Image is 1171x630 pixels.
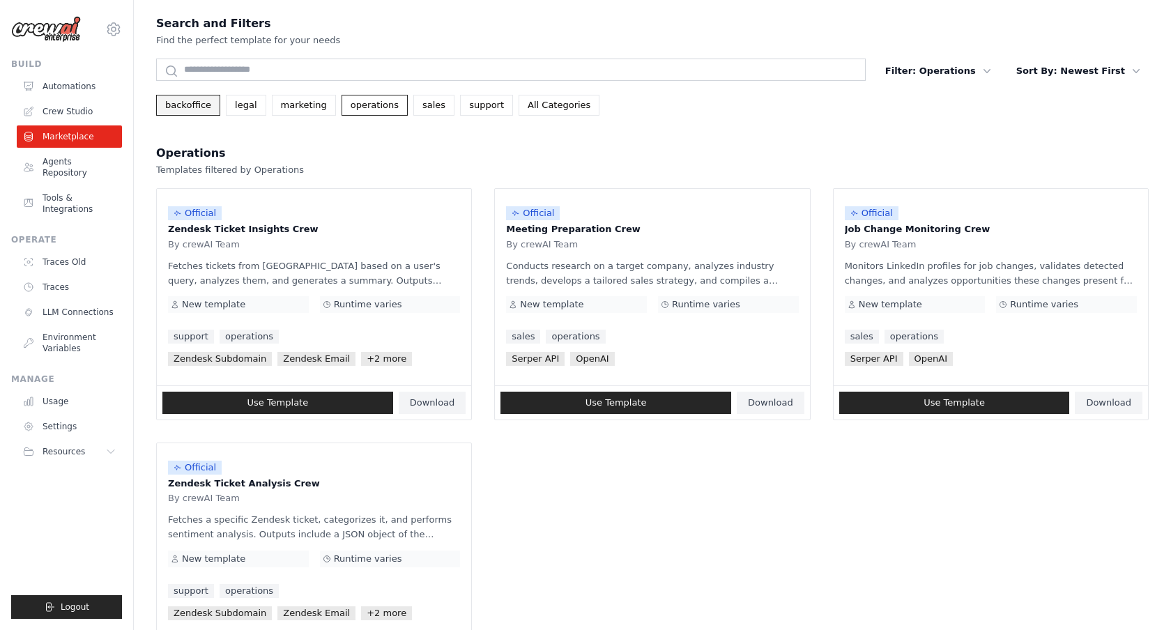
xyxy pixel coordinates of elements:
[1008,59,1149,84] button: Sort By: Newest First
[506,222,798,236] p: Meeting Preparation Crew
[877,59,1000,84] button: Filter: Operations
[506,330,540,344] a: sales
[168,477,460,491] p: Zendesk Ticket Analysis Crew
[168,352,272,366] span: Zendesk Subdomain
[460,95,513,116] a: support
[748,397,793,408] span: Download
[361,606,412,620] span: +2 more
[342,95,408,116] a: operations
[334,553,402,564] span: Runtime varies
[17,301,122,323] a: LLM Connections
[17,415,122,438] a: Settings
[413,95,454,116] a: sales
[156,163,304,177] p: Templates filtered by Operations
[17,75,122,98] a: Automations
[162,392,393,414] a: Use Template
[168,330,214,344] a: support
[1010,299,1078,310] span: Runtime varies
[1086,397,1131,408] span: Download
[410,397,455,408] span: Download
[845,352,903,366] span: Serper API
[168,512,460,541] p: Fetches a specific Zendesk ticket, categorizes it, and performs sentiment analysis. Outputs inclu...
[182,553,245,564] span: New template
[17,390,122,413] a: Usage
[11,595,122,619] button: Logout
[17,187,122,220] a: Tools & Integrations
[247,397,308,408] span: Use Template
[500,392,731,414] a: Use Template
[272,95,336,116] a: marketing
[520,299,583,310] span: New template
[737,392,804,414] a: Download
[361,352,412,366] span: +2 more
[546,330,605,344] a: operations
[156,14,340,33] h2: Search and Filters
[11,59,122,70] div: Build
[182,299,245,310] span: New template
[168,206,222,220] span: Official
[839,392,1070,414] a: Use Template
[11,374,122,385] div: Manage
[156,95,220,116] a: backoffice
[168,606,272,620] span: Zendesk Subdomain
[585,397,647,408] span: Use Template
[17,251,122,273] a: Traces Old
[506,259,798,288] p: Conducts research on a target company, analyzes industry trends, develops a tailored sales strate...
[17,326,122,360] a: Environment Variables
[17,100,122,123] a: Crew Studio
[11,234,122,245] div: Operate
[220,330,279,344] a: operations
[220,584,279,598] a: operations
[845,222,1137,236] p: Job Change Monitoring Crew
[17,440,122,463] button: Resources
[506,239,578,250] span: By crewAI Team
[156,33,340,47] p: Find the perfect template for your needs
[156,144,304,163] h2: Operations
[859,299,922,310] span: New template
[506,206,560,220] span: Official
[570,352,614,366] span: OpenAI
[168,239,240,250] span: By crewAI Team
[43,446,85,457] span: Resources
[277,352,355,366] span: Zendesk Email
[909,352,953,366] span: OpenAI
[519,95,599,116] a: All Categories
[924,397,985,408] span: Use Template
[845,259,1137,288] p: Monitors LinkedIn profiles for job changes, validates detected changes, and analyzes opportunitie...
[506,352,565,366] span: Serper API
[17,276,122,298] a: Traces
[168,222,460,236] p: Zendesk Ticket Insights Crew
[168,461,222,475] span: Official
[399,392,466,414] a: Download
[17,151,122,184] a: Agents Repository
[17,125,122,148] a: Marketplace
[11,16,81,43] img: Logo
[168,493,240,504] span: By crewAI Team
[168,259,460,288] p: Fetches tickets from [GEOGRAPHIC_DATA] based on a user's query, analyzes them, and generates a su...
[168,584,214,598] a: support
[1075,392,1142,414] a: Download
[845,330,879,344] a: sales
[845,239,917,250] span: By crewAI Team
[672,299,740,310] span: Runtime varies
[277,606,355,620] span: Zendesk Email
[226,95,266,116] a: legal
[61,601,89,613] span: Logout
[845,206,898,220] span: Official
[334,299,402,310] span: Runtime varies
[885,330,944,344] a: operations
